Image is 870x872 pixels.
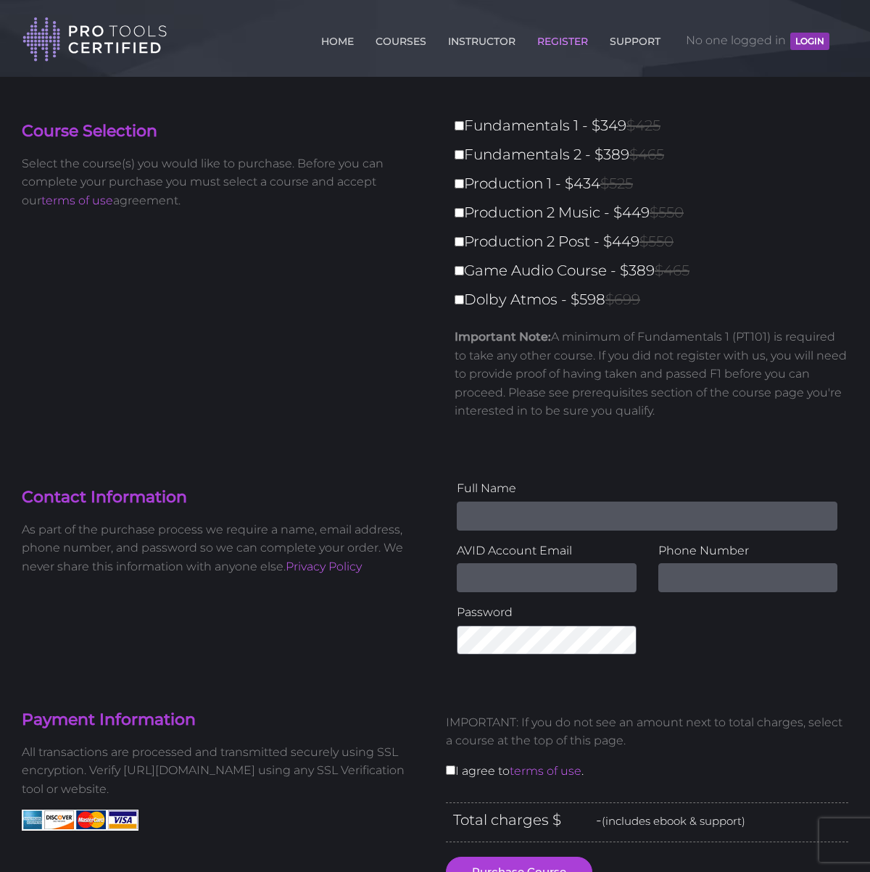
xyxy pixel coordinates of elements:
[686,19,829,62] span: No one logged in
[650,204,684,221] span: $550
[455,150,464,159] input: Fundamentals 2 - $389$465
[455,330,551,344] strong: Important Note:
[457,603,637,622] label: Password
[444,27,519,50] a: INSTRUCTOR
[318,27,357,50] a: HOME
[286,560,362,573] a: Privacy Policy
[435,702,859,802] div: I agree to .
[455,142,857,167] label: Fundamentals 2 - $389
[372,27,430,50] a: COURSES
[455,328,848,420] p: A minimum of Fundamentals 1 (PT101) is required to take any other course. If you did not register...
[626,117,660,134] span: $425
[455,229,857,254] label: Production 2 Post - $449
[600,175,633,192] span: $525
[455,287,857,312] label: Dolby Atmos - $598
[455,295,464,304] input: Dolby Atmos - $598$699
[510,764,581,778] a: terms of use
[457,541,637,560] label: AVID Account Email
[22,810,138,831] img: American Express, Discover, MasterCard, Visa
[22,486,424,509] h4: Contact Information
[455,266,464,275] input: Game Audio Course - $389$465
[455,258,857,283] label: Game Audio Course - $389
[455,171,857,196] label: Production 1 - $434
[455,113,857,138] label: Fundamentals 1 - $349
[534,27,592,50] a: REGISTER
[22,520,424,576] p: As part of the purchase process we require a name, email address, phone number, and password so w...
[455,200,857,225] label: Production 2 Music - $449
[606,27,664,50] a: SUPPORT
[455,237,464,246] input: Production 2 Post - $449$550
[22,120,424,143] h4: Course Selection
[457,479,837,498] label: Full Name
[22,154,424,210] p: Select the course(s) you would like to purchase. Before you can complete your purchase you must s...
[605,291,640,308] span: $699
[455,208,464,217] input: Production 2 Music - $449$550
[658,541,838,560] label: Phone Number
[655,262,689,279] span: $465
[22,16,167,63] img: Pro Tools Certified Logo
[446,713,848,750] p: IMPORTANT: If you do not see an amount next to total charges, select a course at the top of this ...
[455,179,464,188] input: Production 1 - $434$525
[41,194,113,207] a: terms of use
[455,121,464,130] input: Fundamentals 1 - $349$425
[446,802,848,842] div: Total charges $ -
[22,743,424,799] p: All transactions are processed and transmitted securely using SSL encryption. Verify [URL][DOMAIN...
[602,814,745,828] span: (includes ebook & support)
[22,709,424,731] h4: Payment Information
[790,33,829,50] button: LOGIN
[629,146,664,163] span: $465
[639,233,674,250] span: $550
